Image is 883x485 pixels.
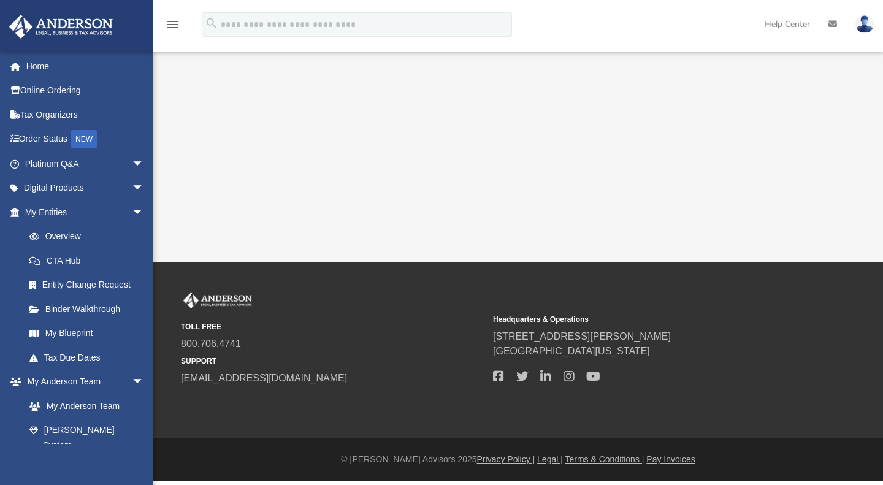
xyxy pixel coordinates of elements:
[17,418,156,457] a: [PERSON_NAME] System
[9,102,162,127] a: Tax Organizers
[181,321,484,332] small: TOLL FREE
[17,321,156,346] a: My Blueprint
[17,297,162,321] a: Binder Walkthrough
[477,454,535,464] a: Privacy Policy |
[9,176,162,200] a: Digital Productsarrow_drop_down
[181,356,484,367] small: SUPPORT
[6,15,117,39] img: Anderson Advisors Platinum Portal
[9,127,162,152] a: Order StatusNEW
[493,331,671,342] a: [STREET_ADDRESS][PERSON_NAME]
[132,151,156,177] span: arrow_drop_down
[9,370,156,394] a: My Anderson Teamarrow_drop_down
[17,224,162,249] a: Overview
[153,453,883,466] div: © [PERSON_NAME] Advisors 2025
[537,454,563,464] a: Legal |
[646,454,695,464] a: Pay Invoices
[493,314,797,325] small: Headquarters & Operations
[181,338,241,349] a: 800.706.4741
[71,130,97,148] div: NEW
[181,373,347,383] a: [EMAIL_ADDRESS][DOMAIN_NAME]
[181,292,254,308] img: Anderson Advisors Platinum Portal
[17,394,150,418] a: My Anderson Team
[132,200,156,225] span: arrow_drop_down
[205,17,218,30] i: search
[855,15,874,33] img: User Pic
[17,345,162,370] a: Tax Due Dates
[565,454,644,464] a: Terms & Conditions |
[9,78,162,103] a: Online Ordering
[132,370,156,395] span: arrow_drop_down
[17,248,162,273] a: CTA Hub
[9,151,162,176] a: Platinum Q&Aarrow_drop_down
[493,346,650,356] a: [GEOGRAPHIC_DATA][US_STATE]
[9,200,162,224] a: My Entitiesarrow_drop_down
[17,273,162,297] a: Entity Change Request
[132,176,156,201] span: arrow_drop_down
[166,23,180,32] a: menu
[166,17,180,32] i: menu
[9,54,162,78] a: Home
